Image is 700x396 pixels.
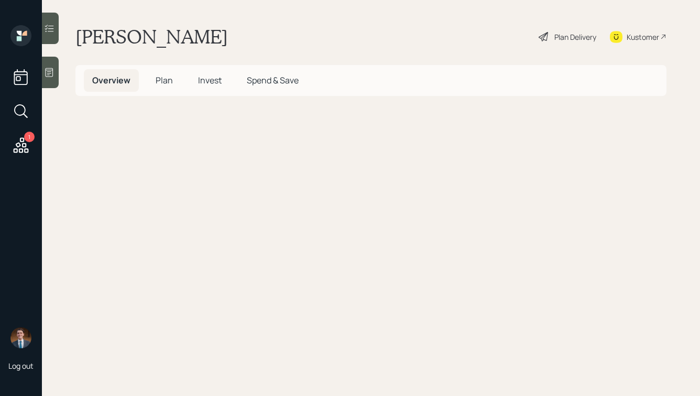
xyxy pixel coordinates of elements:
div: Kustomer [627,31,659,42]
span: Overview [92,74,130,86]
div: Plan Delivery [554,31,596,42]
span: Invest [198,74,222,86]
div: 1 [24,132,35,142]
img: hunter_neumayer.jpg [10,327,31,348]
span: Plan [156,74,173,86]
div: Log out [8,361,34,371]
span: Spend & Save [247,74,299,86]
h1: [PERSON_NAME] [75,25,228,48]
